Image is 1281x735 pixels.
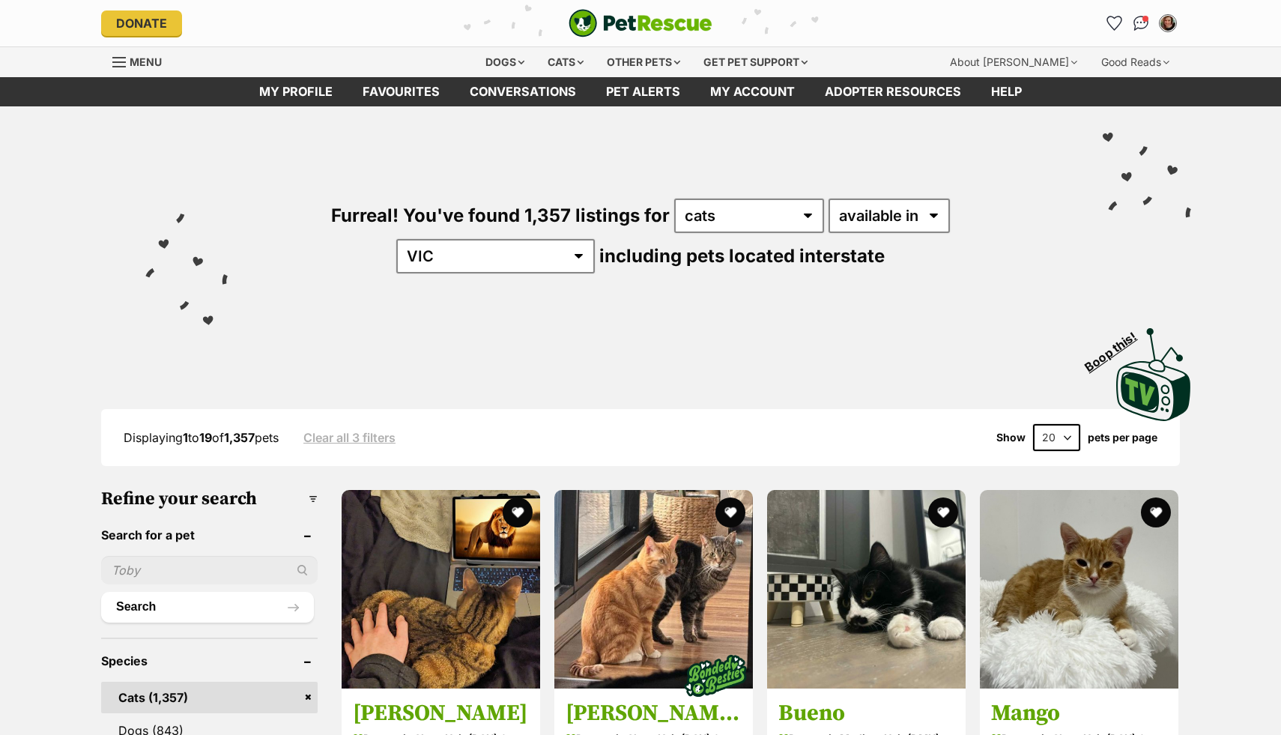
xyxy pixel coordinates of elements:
[342,490,540,689] img: Sasha - Domestic Short Hair (DSH) Cat
[224,430,255,445] strong: 1,357
[199,430,212,445] strong: 19
[101,682,318,713] a: Cats (1,357)
[353,699,529,728] h3: [PERSON_NAME]
[1133,16,1149,31] img: chat-41dd97257d64d25036548639549fe6c8038ab92f7586957e7f3b1b290dea8141.svg
[101,592,314,622] button: Search
[767,490,966,689] img: Bueno - Domestic Medium Hair (DMH) Cat
[569,9,712,37] img: logo-cat-932fe2b9b8326f06289b0f2fb663e598f794de774fb13d1741a6617ecf9a85b4.svg
[1129,11,1153,35] a: Conversations
[693,47,818,77] div: Get pet support
[475,47,535,77] div: Dogs
[996,432,1026,444] span: Show
[928,497,958,527] button: favourite
[1156,11,1180,35] button: My account
[1141,497,1171,527] button: favourite
[244,77,348,106] a: My profile
[1116,328,1191,421] img: PetRescue TV logo
[939,47,1088,77] div: About [PERSON_NAME]
[124,430,279,445] span: Displaying to of pets
[980,490,1178,689] img: Mango - Domestic Short Hair (DSH) Cat
[1082,320,1151,374] span: Boop this!
[678,638,753,713] img: bonded besties
[778,699,954,728] h3: Bueno
[591,77,695,106] a: Pet alerts
[101,528,318,542] header: Search for a pet
[991,699,1167,728] h3: Mango
[183,430,188,445] strong: 1
[503,497,533,527] button: favourite
[1160,16,1175,31] img: christine gentilcore profile pic
[976,77,1037,106] a: Help
[1088,432,1157,444] label: pets per page
[303,431,396,444] a: Clear all 3 filters
[112,47,172,74] a: Menu
[331,205,670,226] span: Furreal! You've found 1,357 listings for
[695,77,810,106] a: My account
[810,77,976,106] a: Adopter resources
[348,77,455,106] a: Favourites
[101,654,318,668] header: Species
[1102,11,1180,35] ul: Account quick links
[101,10,182,36] a: Donate
[599,245,885,267] span: including pets located interstate
[1116,315,1191,424] a: Boop this!
[537,47,594,77] div: Cats
[101,489,318,509] h3: Refine your search
[569,9,712,37] a: PetRescue
[554,490,753,689] img: Kimchi & Bruno - Domestic Short Hair (DSH) Cat
[715,497,745,527] button: favourite
[101,556,318,584] input: Toby
[1102,11,1126,35] a: Favourites
[130,55,162,68] span: Menu
[566,699,742,728] h3: [PERSON_NAME] & [PERSON_NAME]
[1091,47,1180,77] div: Good Reads
[455,77,591,106] a: conversations
[596,47,691,77] div: Other pets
